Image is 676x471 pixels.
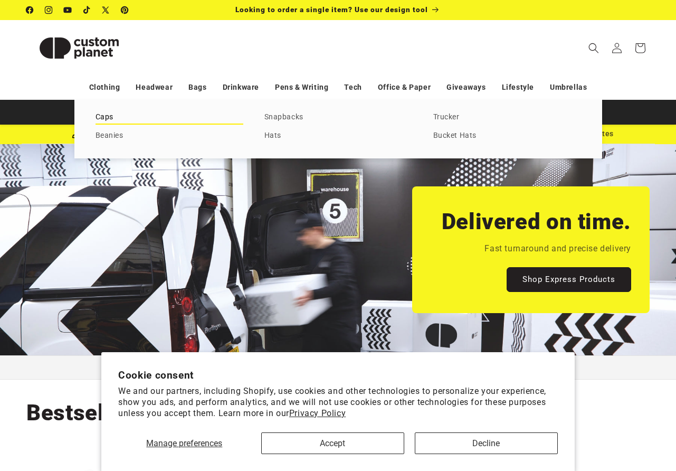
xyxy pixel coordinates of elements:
[433,110,581,125] a: Trucker
[582,36,605,60] summary: Search
[264,110,412,125] a: Snapbacks
[433,129,581,143] a: Bucket Hats
[136,78,173,97] a: Headwear
[344,78,361,97] a: Tech
[550,78,587,97] a: Umbrellas
[378,78,431,97] a: Office & Paper
[26,24,132,72] img: Custom Planet
[96,129,243,143] a: Beanies
[507,267,631,292] a: Shop Express Products
[89,78,120,97] a: Clothing
[484,241,631,257] p: Fast turnaround and precise delivery
[275,78,328,97] a: Pens & Writing
[415,432,558,454] button: Decline
[261,432,404,454] button: Accept
[23,20,136,76] a: Custom Planet
[118,369,558,381] h2: Cookie consent
[446,78,485,97] a: Giveaways
[502,78,534,97] a: Lifestyle
[442,208,631,236] h2: Delivered on time.
[118,386,558,419] p: We and our partners, including Shopify, use cookies and other technologies to personalize your ex...
[495,357,676,471] iframe: Chat Widget
[26,399,304,427] h2: Bestselling Printed Merch.
[146,438,222,448] span: Manage preferences
[118,432,250,454] button: Manage preferences
[188,78,206,97] a: Bags
[223,78,259,97] a: Drinkware
[96,110,243,125] a: Caps
[264,129,412,143] a: Hats
[289,408,346,418] a: Privacy Policy
[235,5,428,14] span: Looking to order a single item? Use our design tool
